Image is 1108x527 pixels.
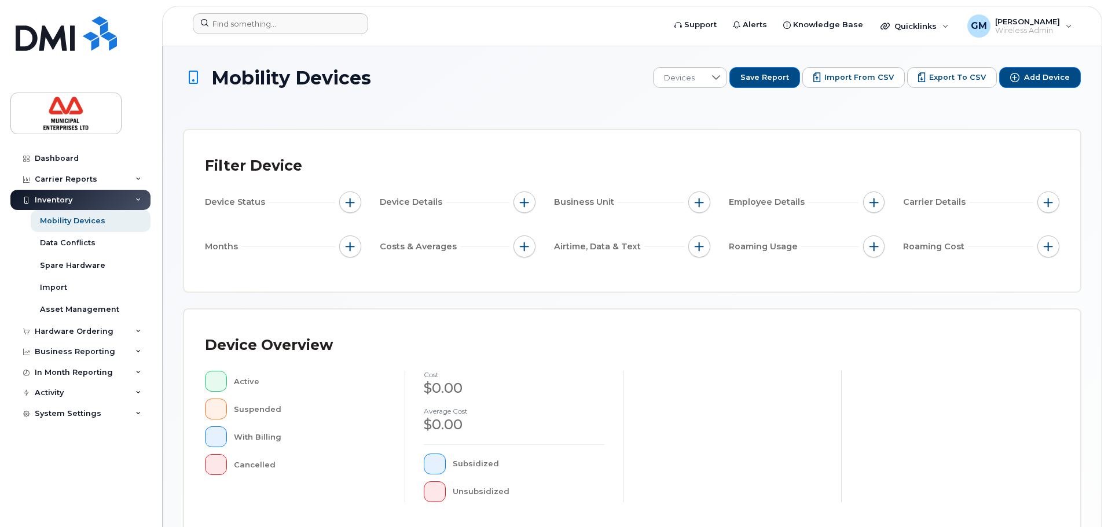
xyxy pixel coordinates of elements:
[424,415,604,434] div: $0.00
[802,67,905,88] button: Import from CSV
[554,241,644,253] span: Airtime, Data & Text
[929,72,986,83] span: Export to CSV
[424,378,604,398] div: $0.00
[211,68,371,88] span: Mobility Devices
[234,426,387,447] div: With Billing
[205,330,333,360] div: Device Overview
[234,454,387,475] div: Cancelled
[234,371,387,392] div: Active
[903,241,968,253] span: Roaming Cost
[903,196,969,208] span: Carrier Details
[729,196,808,208] span: Employee Details
[824,72,894,83] span: Import from CSV
[453,454,605,474] div: Subsidized
[234,399,387,419] div: Suspended
[380,241,460,253] span: Costs & Averages
[424,371,604,378] h4: cost
[729,241,801,253] span: Roaming Usage
[999,67,1081,88] button: Add Device
[1024,72,1070,83] span: Add Device
[554,196,618,208] span: Business Unit
[740,72,789,83] span: Save Report
[205,151,302,181] div: Filter Device
[729,67,800,88] button: Save Report
[205,196,269,208] span: Device Status
[380,196,446,208] span: Device Details
[907,67,997,88] button: Export to CSV
[205,241,241,253] span: Months
[424,407,604,415] h4: Average cost
[654,68,705,89] span: Devices
[453,481,605,502] div: Unsubsidized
